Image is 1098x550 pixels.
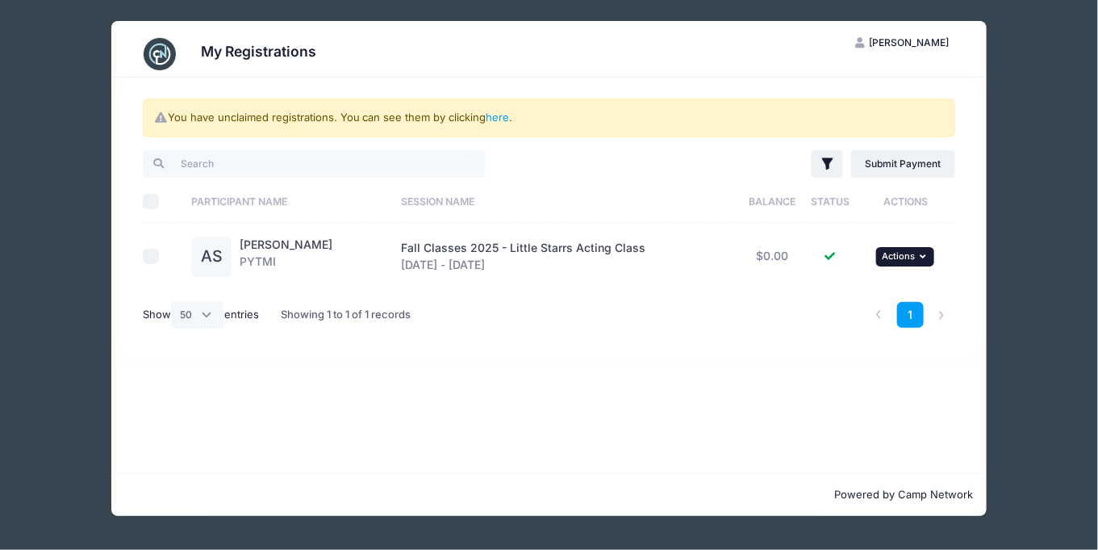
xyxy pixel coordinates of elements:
a: 1 [897,302,924,329]
div: [DATE] - [DATE] [401,240,733,274]
th: Balance: activate to sort column ascending [741,180,804,223]
h3: My Registrations [201,43,316,60]
span: [PERSON_NAME] [869,36,949,48]
button: Actions [876,247,934,267]
div: PYTMI [240,237,332,277]
div: AS [191,237,232,277]
input: Search [143,150,486,178]
a: here [486,111,510,124]
th: Actions: activate to sort column ascending [856,180,954,223]
th: Status: activate to sort column ascending [804,180,856,223]
label: Show entries [143,301,259,329]
a: AS [191,250,232,264]
td: $0.00 [741,223,804,290]
p: Powered by Camp Network [125,487,974,503]
th: Select All [143,180,183,223]
span: Actions [882,250,915,262]
div: You have unclaimed registrations. You can see them by clicking . [143,99,954,137]
a: [PERSON_NAME] [240,237,332,251]
img: CampNetwork [144,38,176,70]
a: Submit Payment [851,150,955,178]
th: Participant Name: activate to sort column ascending [184,180,393,223]
button: [PERSON_NAME] [842,29,963,57]
span: Fall Classes 2025 - Little Starrs Acting Class [401,241,645,254]
th: Session Name: activate to sort column ascending [393,180,741,223]
select: Showentries [171,301,224,329]
div: Showing 1 to 1 of 1 records [281,296,411,334]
